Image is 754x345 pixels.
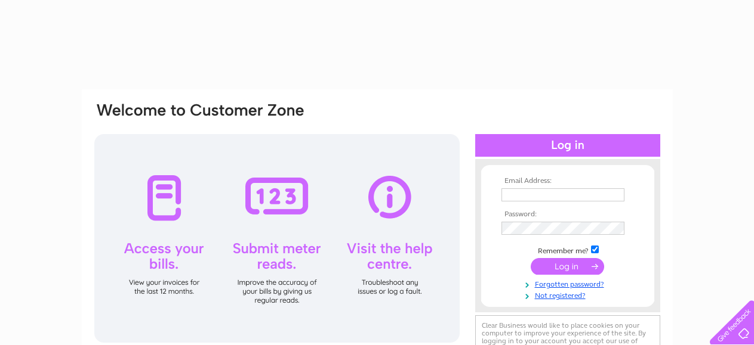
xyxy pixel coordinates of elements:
td: Remember me? [498,244,637,256]
th: Password: [498,210,637,219]
a: Forgotten password? [501,278,637,289]
th: Email Address: [498,177,637,185]
input: Submit [531,258,604,275]
a: Not registered? [501,289,637,300]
